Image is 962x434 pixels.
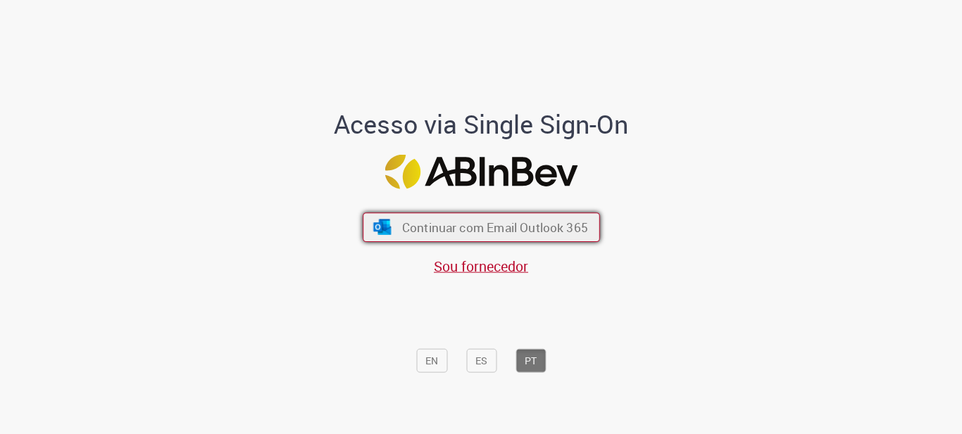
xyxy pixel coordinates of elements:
h1: Acesso via Single Sign-On [286,110,677,138]
button: PT [516,349,546,373]
span: Continuar com Email Outlook 365 [401,219,587,235]
button: EN [416,349,447,373]
img: ícone Azure/Microsoft 360 [372,219,392,234]
a: Sou fornecedor [434,256,528,275]
button: ES [466,349,496,373]
button: ícone Azure/Microsoft 360 Continuar com Email Outlook 365 [363,212,600,242]
img: Logo ABInBev [385,155,577,189]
